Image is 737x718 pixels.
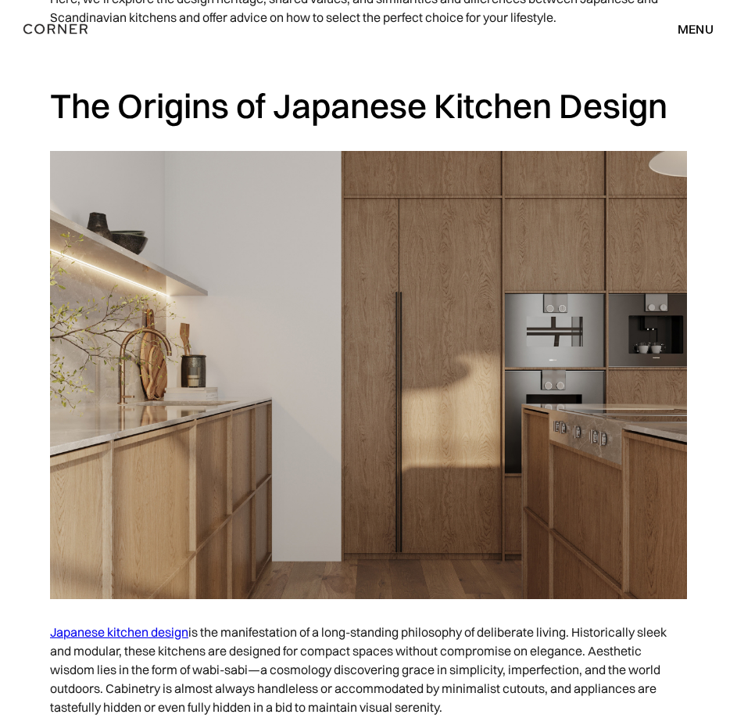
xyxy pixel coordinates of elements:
[662,16,714,42] div: menu
[678,23,714,35] div: menu
[50,624,188,640] a: Japanese kitchen design
[23,19,131,39] a: home
[50,84,687,127] h2: The Origins of Japanese Kitchen Design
